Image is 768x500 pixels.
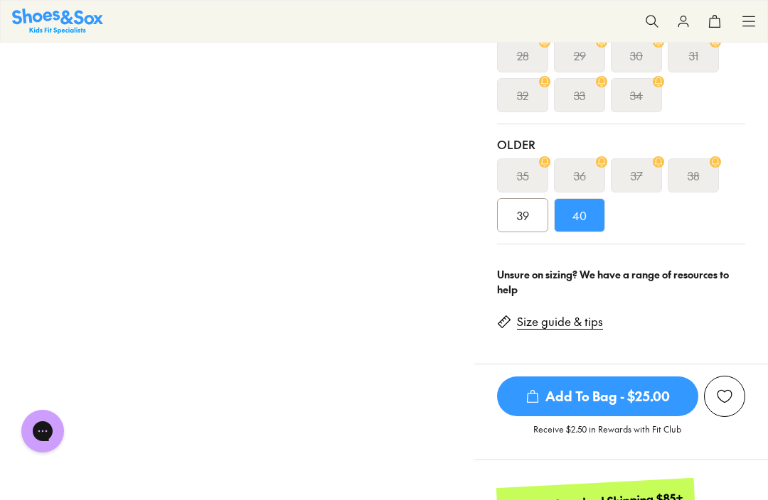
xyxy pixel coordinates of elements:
s: 36 [574,167,586,184]
span: 39 [517,207,529,224]
s: 34 [630,87,643,104]
s: 33 [574,87,585,104]
s: 38 [688,167,700,184]
a: Shoes & Sox [12,9,103,33]
s: 37 [631,167,643,184]
s: 30 [630,47,643,64]
p: Receive $2.50 in Rewards with Fit Club [533,423,681,448]
a: Size guide & tips [517,314,603,330]
s: 28 [517,47,529,64]
s: 31 [689,47,698,64]
s: 32 [517,87,528,104]
img: SNS_Logo_Responsive.svg [12,9,103,33]
div: Unsure on sizing? We have a range of resources to help [497,267,745,297]
s: 35 [517,167,529,184]
span: Add To Bag - $25.00 [497,376,698,416]
button: Add to Wishlist [704,376,745,417]
button: Add To Bag - $25.00 [497,376,698,417]
iframe: Gorgias live chat messenger [14,405,71,457]
s: 29 [574,47,586,64]
span: 40 [572,207,587,224]
div: Older [497,136,745,153]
